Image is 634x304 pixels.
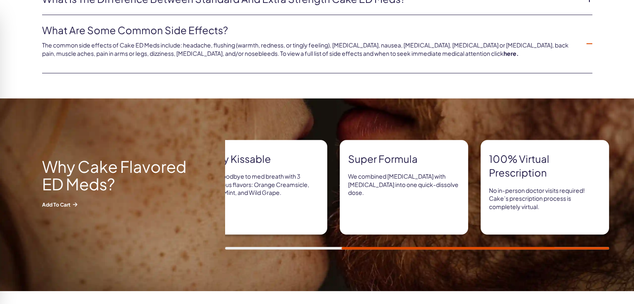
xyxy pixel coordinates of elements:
a: here. [504,50,519,57]
strong: Stay Kissable [207,152,319,166]
p: The common side effects of Cake ED Meds include: headache, flushing (warmth, redness, or tingly f... [42,41,579,57]
p: Say goodbye to med breath with 3 delicious flavors: Orange Creamsicle, Fresh Mint, and Wild Grape. [207,172,319,197]
strong: Super formula [348,152,460,166]
p: We combined [MEDICAL_DATA] with [MEDICAL_DATA] into one quick-dissolve dose. [348,172,460,197]
strong: 100% virtual prescription [489,152,601,180]
h2: Why Cake Flavored ED Meds? [42,158,192,193]
span: Add to Cart [42,201,192,208]
p: No in-person doctor visits required! Cake’s prescription process is completely virtual. [489,187,601,211]
a: What are some common side effects? [42,23,579,37]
